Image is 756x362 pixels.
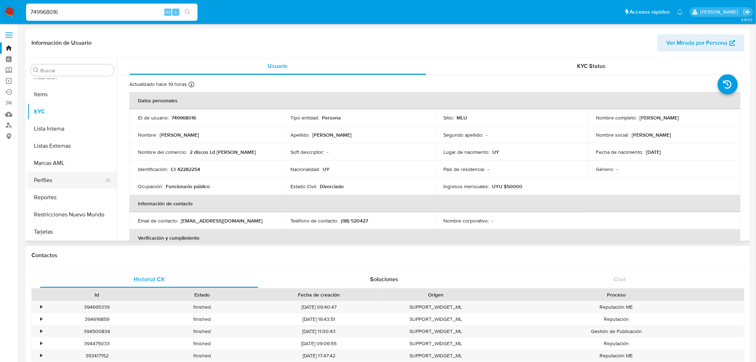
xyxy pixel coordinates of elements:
div: • [40,352,42,359]
input: Buscar usuario o caso... [26,8,198,17]
p: Lugar de nacimiento : [443,149,489,155]
div: • [40,328,42,335]
p: UYU $50000 [492,183,522,190]
p: Tipo entidad : [291,114,319,121]
span: Soluciones [370,275,399,283]
p: Estado Civil : [291,183,317,190]
div: Reputación ME [488,301,744,313]
p: [PERSON_NAME] [160,132,199,138]
div: • [40,316,42,323]
p: 2 discos Ld [PERSON_NAME] [190,149,256,155]
th: Verificación y cumplimiento [129,229,741,246]
span: Historial CX [134,275,165,283]
span: Chat [614,275,626,283]
p: Persona [322,114,341,121]
div: 394475033 [44,338,149,349]
button: Ver Mirada por Persona [657,34,745,52]
div: Proceso [493,291,739,298]
div: finished [149,338,254,349]
button: Marcas AML [28,155,117,172]
div: finished [149,313,254,325]
button: Listas Externas [28,137,117,155]
span: Usuario [268,62,288,70]
p: Ingresos mensuales : [443,183,489,190]
span: s [175,9,177,15]
div: • [40,340,42,347]
p: - [327,149,329,155]
div: 394695339 [44,301,149,313]
div: 393417152 [44,350,149,362]
p: [DATE] [646,149,661,155]
button: search-icon [180,7,195,17]
div: finished [149,301,254,313]
div: 394616859 [44,313,149,325]
p: [EMAIL_ADDRESS][DOMAIN_NAME] [181,217,263,224]
div: [DATE] 11:00:43 [254,326,383,337]
button: KYC [28,103,117,120]
div: SUPPORT_WIDGET_ML [383,313,488,325]
div: SUPPORT_WIDGET_ML [383,326,488,337]
button: Reportes [28,189,117,206]
div: Estado [154,291,249,298]
div: Reputación [488,338,744,349]
h1: Contactos [31,252,745,259]
div: Gestión de Publicación [488,326,744,337]
p: - [617,166,618,172]
p: Funcionario público [166,183,210,190]
p: Género : [596,166,614,172]
p: MLU [457,114,467,121]
p: CI 42282254 [171,166,200,172]
div: Fecha de creación [259,291,378,298]
th: Datos personales [129,92,741,109]
a: Salir [743,8,751,16]
p: Nombre : [138,132,157,138]
p: UY [323,166,330,172]
p: Nacionalidad : [291,166,320,172]
p: 749968016 [171,114,196,121]
p: Sitio : [443,114,454,121]
th: Información de contacto [129,195,741,212]
div: Id [49,291,144,298]
h1: Información de Usuario [31,39,91,47]
p: Apellido : [291,132,310,138]
div: [DATE] 09:40:47 [254,301,383,313]
button: Tarjetas [28,223,117,240]
p: Nombre completo : [596,114,637,121]
p: ID de usuario : [138,114,169,121]
p: - [486,132,487,138]
p: Ocupación : [138,183,163,190]
button: Perfiles [28,172,111,189]
div: • [40,304,42,310]
button: Items [28,86,117,103]
div: [DATE] 17:47:42 [254,350,383,362]
span: Alt [165,9,171,15]
p: Segundo apellido : [443,132,483,138]
div: [DATE] 19:43:51 [254,313,383,325]
span: KYC Status [577,62,606,70]
p: (98) 520427 [341,217,368,224]
p: Nombre corporativo : [443,217,489,224]
p: Fecha de nacimiento : [596,149,643,155]
p: Actualizado hace 19 horas [129,81,187,88]
p: País de residencia : [443,166,485,172]
button: Buscar [33,67,39,73]
div: SUPPORT_WIDGET_ML [383,301,488,313]
p: [PERSON_NAME] [313,132,352,138]
p: - [492,217,493,224]
p: Identificación : [138,166,168,172]
button: Lista Interna [28,120,117,137]
div: finished [149,350,254,362]
p: giorgio.franco@mercadolibre.com [700,9,741,15]
div: Origen [388,291,483,298]
a: Notificaciones [677,9,683,15]
div: Reputación ME [488,350,744,362]
p: Nombre social : [596,132,629,138]
div: Reputación [488,313,744,325]
button: Restricciones Nuevo Mundo [28,206,117,223]
p: UY [492,149,499,155]
div: 394500834 [44,326,149,337]
p: [PERSON_NAME] [640,114,679,121]
span: Accesos rápidos [630,8,670,16]
span: Ver Mirada por Persona [667,34,728,52]
p: Divorciado [320,183,344,190]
